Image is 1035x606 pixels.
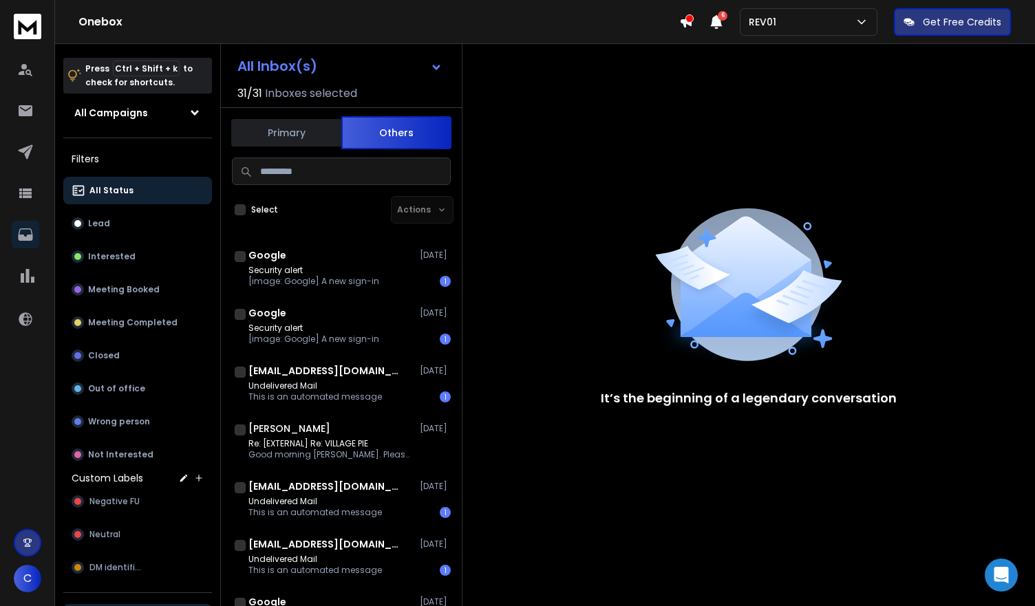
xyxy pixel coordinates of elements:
p: [DATE] [420,365,451,376]
button: Get Free Credits [894,8,1011,36]
div: 1 [440,276,451,287]
div: 1 [440,565,451,576]
p: This is an automated message [248,391,382,402]
p: [DATE] [420,481,451,492]
p: Undelivered Mail [248,380,382,391]
p: Good morning [PERSON_NAME]. Please disregard [248,449,414,460]
p: Wrong person [88,416,150,427]
p: This is an automated message [248,507,382,518]
p: [image: Google] A new sign-in [248,276,379,287]
span: DM identified [89,562,146,573]
h1: [EMAIL_ADDRESS][DOMAIN_NAME] [248,537,400,551]
p: [DATE] [420,539,451,550]
button: Not Interested [63,441,212,468]
h1: [EMAIL_ADDRESS][DOMAIN_NAME] [248,364,400,378]
div: 1 [440,334,451,345]
p: [image: Google] A new sign-in [248,334,379,345]
div: 1 [440,507,451,518]
button: DM identified [63,554,212,581]
button: C [14,565,41,592]
button: Neutral [63,521,212,548]
p: Undelivered Mail [248,496,382,507]
h1: All Inbox(s) [237,59,317,73]
div: Open Intercom Messenger [985,559,1018,592]
p: Press to check for shortcuts. [85,62,193,89]
p: Security alert [248,265,379,276]
p: [DATE] [420,250,451,261]
p: Security alert [248,323,379,334]
h1: Google [248,306,286,320]
p: Meeting Booked [88,284,160,295]
p: Re: [EXTERNAL] Re: VILLAGE PIE [248,438,414,449]
h3: Inboxes selected [265,85,357,102]
p: Get Free Credits [923,15,1001,29]
button: Wrong person [63,408,212,435]
label: Select [251,204,278,215]
p: It’s the beginning of a legendary conversation [601,389,897,408]
p: Closed [88,350,120,361]
span: Negative FU [89,496,140,507]
button: Meeting Completed [63,309,212,336]
button: Closed [63,342,212,369]
button: All Status [63,177,212,204]
h1: [PERSON_NAME] [248,422,330,435]
h3: Custom Labels [72,471,143,485]
h1: All Campaigns [74,106,148,120]
p: Meeting Completed [88,317,178,328]
button: Others [341,116,451,149]
p: Out of office [88,383,145,394]
button: Primary [231,118,341,148]
p: Undelivered Mail [248,554,382,565]
p: [DATE] [420,423,451,434]
div: 1 [440,391,451,402]
p: All Status [89,185,134,196]
p: This is an automated message [248,565,382,576]
button: Lead [63,210,212,237]
button: All Campaigns [63,99,212,127]
h1: [EMAIL_ADDRESS][DOMAIN_NAME] [248,479,400,493]
button: Negative FU [63,488,212,515]
p: REV01 [749,15,782,29]
p: Lead [88,218,110,229]
p: Not Interested [88,449,153,460]
button: Out of office [63,375,212,402]
button: Interested [63,243,212,270]
span: 6 [718,11,727,21]
img: logo [14,14,41,39]
button: Meeting Booked [63,276,212,303]
span: Ctrl + Shift + k [113,61,180,76]
h1: Google [248,248,286,262]
span: 31 / 31 [237,85,262,102]
p: Interested [88,251,136,262]
span: Neutral [89,529,120,540]
button: All Inbox(s) [226,52,454,80]
p: [DATE] [420,307,451,318]
h1: Onebox [78,14,679,30]
h3: Filters [63,149,212,169]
